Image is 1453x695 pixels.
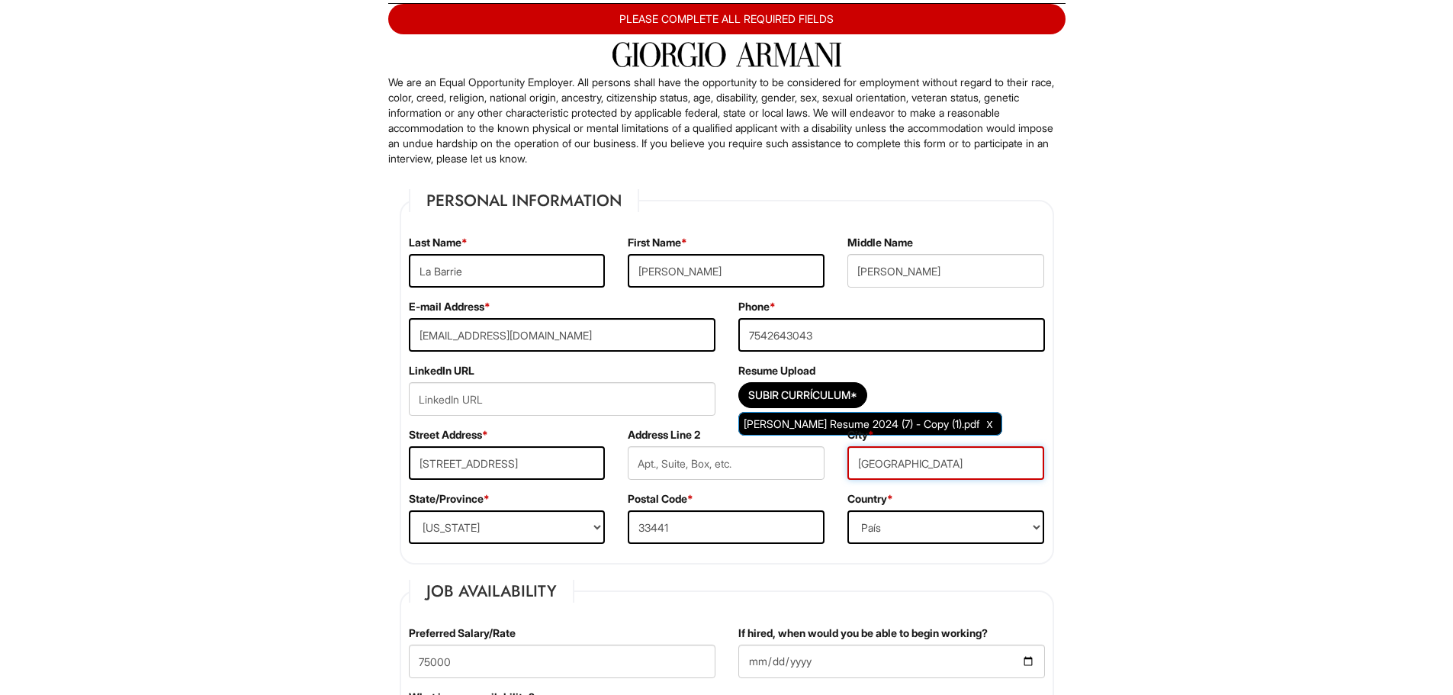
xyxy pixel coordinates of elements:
input: Apt., Suite, Box, etc. [628,446,825,480]
button: Subir Currículum*Subir Currículum* [738,382,867,408]
input: Código Postal [628,510,825,544]
input: Nombre [628,254,825,288]
label: Middle Name [847,235,913,250]
input: Calle [409,446,606,480]
label: Phone [738,299,776,314]
label: State/Province [409,491,490,507]
label: Postal Code [628,491,693,507]
label: First Name [628,235,687,250]
img: Giorgio Armani [612,42,841,67]
label: E-mail Address [409,299,490,314]
label: Country [847,491,893,507]
input: Ciudad [847,446,1044,480]
label: If hired, when would you be able to begin working? [738,626,988,641]
span: [PERSON_NAME] Resume 2024 (7) - Copy (1).pdf [744,417,979,430]
select: País [847,510,1044,544]
label: Address Line 2 [628,427,700,442]
input: Segundo Nombre [847,254,1044,288]
label: Street Address [409,427,488,442]
label: Resume Upload [738,363,815,378]
input: Dirección Email [409,318,715,352]
input: Preferred Salary/Rate [409,645,715,678]
a: Clear Uploaded File [983,413,997,434]
label: Last Name [409,235,468,250]
input: Teléfono [738,318,1045,352]
legend: Job Availability [409,580,574,603]
select: State/Province [409,510,606,544]
label: Preferred Salary/Rate [409,626,516,641]
label: LinkedIn URL [409,363,474,378]
label: City [847,427,874,442]
input: Apellido [409,254,606,288]
legend: Personal Information [409,189,639,212]
div: PLEASE COMPLETE ALL REQUIRED FIELDS [388,4,1066,34]
p: We are an Equal Opportunity Employer. All persons shall have the opportunity to be considered for... [388,75,1066,166]
input: LinkedIn URL [409,382,715,416]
